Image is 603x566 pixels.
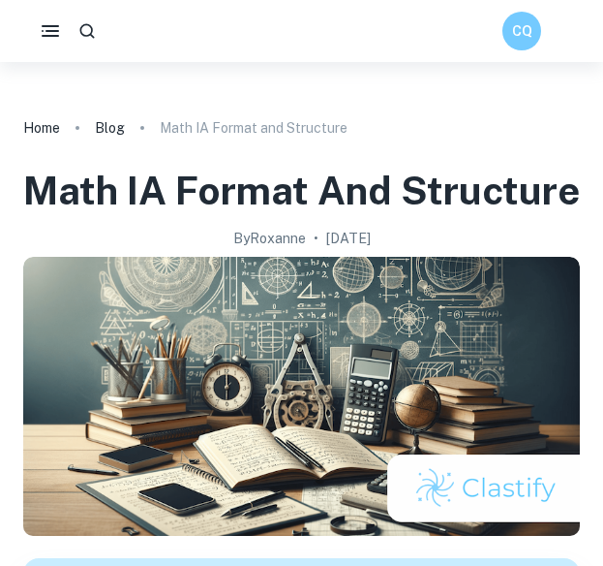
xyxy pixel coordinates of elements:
button: CQ [502,12,541,50]
p: • [314,228,318,249]
a: Blog [95,114,125,141]
h2: By Roxanne [233,228,306,249]
img: Math IA Format and Structure cover image [23,257,580,536]
h2: [DATE] [326,228,371,249]
h1: Math IA Format and Structure [23,165,580,216]
p: Math IA Format and Structure [160,117,347,139]
a: Home [23,114,60,141]
h6: CQ [511,20,533,42]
